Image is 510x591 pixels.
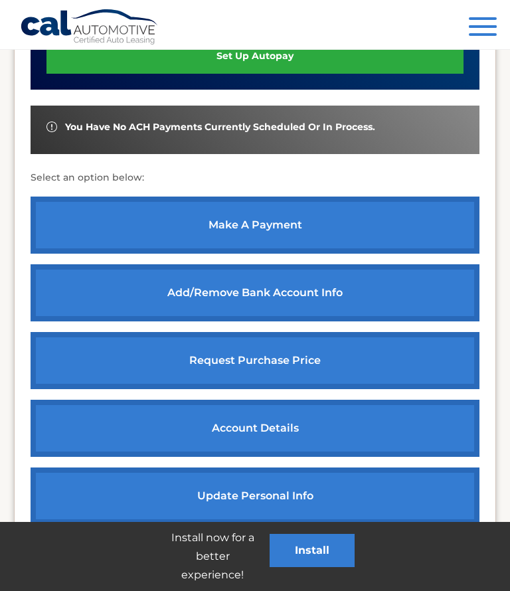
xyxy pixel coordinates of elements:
[31,467,479,525] a: update personal info
[65,122,375,133] span: You have no ACH payments currently scheduled or in process.
[20,9,159,47] a: Cal Automotive
[46,122,57,132] img: alert-white.svg
[31,264,479,321] a: Add/Remove bank account info
[31,400,479,457] a: account details
[46,39,464,74] a: set up autopay
[469,17,497,39] button: Menu
[155,529,270,584] p: Install now for a better experience!
[31,332,479,389] a: request purchase price
[270,534,355,567] button: Install
[31,170,479,186] p: Select an option below:
[31,197,479,254] a: make a payment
